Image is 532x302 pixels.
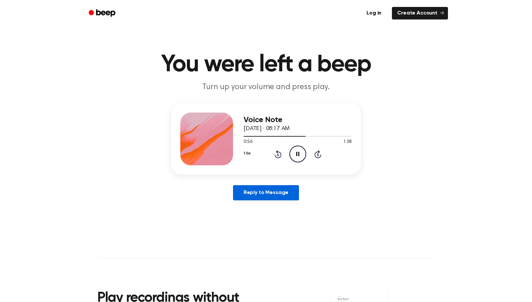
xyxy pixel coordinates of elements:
span: 1:38 [343,139,352,146]
a: Reply to Message [233,185,299,200]
span: [DATE] · 08:17 AM [244,126,290,132]
p: Turn up your volume and press play. [139,82,393,93]
a: Beep [84,7,121,20]
h1: You were left a beep [97,53,435,77]
h3: Voice Note [244,116,352,124]
a: Log in [360,6,388,21]
a: Create Account [392,7,448,19]
span: 0:56 [244,139,252,146]
button: 1.0x [244,148,250,159]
